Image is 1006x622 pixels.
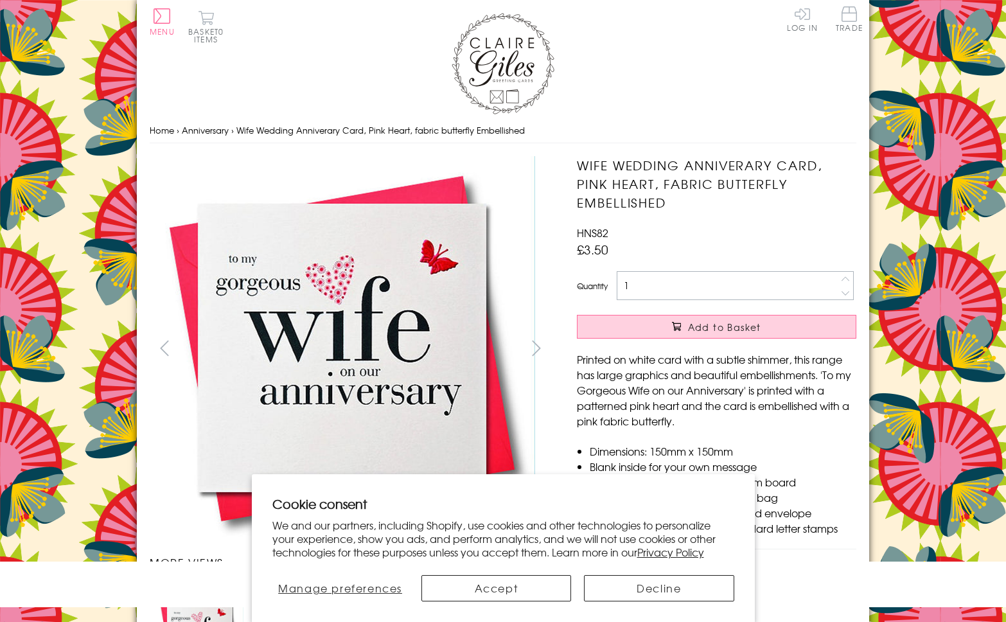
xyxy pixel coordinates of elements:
h2: Cookie consent [272,495,734,513]
h1: Wife Wedding Anniverary Card, Pink Heart, fabric butterfly Embellished [577,156,856,211]
button: prev [150,333,179,362]
span: › [231,124,234,136]
span: Trade [836,6,863,31]
button: Basket0 items [188,10,224,43]
span: £3.50 [577,240,608,258]
a: Home [150,124,174,136]
button: Decline [584,575,734,601]
button: next [522,333,551,362]
img: Wife Wedding Anniverary Card, Pink Heart, fabric butterfly Embellished [551,156,937,542]
span: 0 items [194,26,224,45]
p: Printed on white card with a subtle shimmer, this range has large graphics and beautiful embellis... [577,351,856,429]
a: Log In [787,6,818,31]
span: Manage preferences [278,580,402,596]
span: › [177,124,179,136]
a: Privacy Policy [637,544,704,560]
button: Add to Basket [577,315,856,339]
button: Accept [421,575,571,601]
label: Quantity [577,280,608,292]
a: Anniversary [182,124,229,136]
img: Wife Wedding Anniverary Card, Pink Heart, fabric butterfly Embellished [150,156,535,541]
button: Manage preferences [272,575,409,601]
button: Menu [150,8,175,35]
li: Blank inside for your own message [590,459,856,474]
a: Trade [836,6,863,34]
h3: More views [150,555,551,570]
span: Wife Wedding Anniverary Card, Pink Heart, fabric butterfly Embellished [236,124,525,136]
li: Dimensions: 150mm x 150mm [590,443,856,459]
span: Menu [150,26,175,37]
nav: breadcrumbs [150,118,856,144]
span: HNS82 [577,225,608,240]
img: Claire Giles Greetings Cards [452,13,554,114]
p: We and our partners, including Shopify, use cookies and other technologies to personalize your ex... [272,519,734,558]
span: Add to Basket [688,321,761,333]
